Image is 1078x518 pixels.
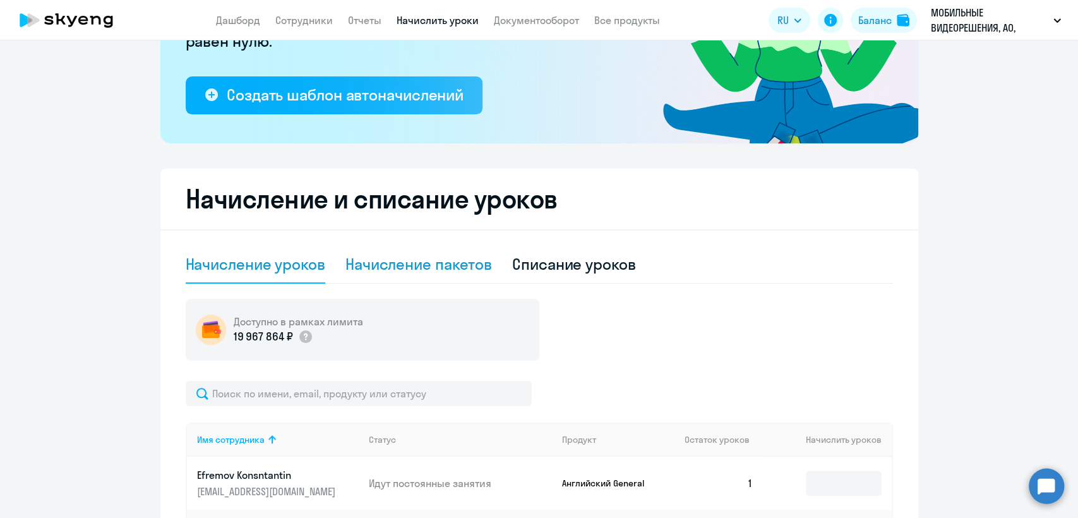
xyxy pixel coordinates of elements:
div: Имя сотрудника [197,434,359,445]
input: Поиск по имени, email, продукту или статусу [186,381,532,406]
p: [EMAIL_ADDRESS][DOMAIN_NAME] [197,485,338,498]
a: Сотрудники [275,14,333,27]
td: 1 [674,457,763,510]
a: Дашборд [216,14,260,27]
div: Баланс [858,13,892,28]
button: МОБИЛЬНЫЕ ВИДЕОРЕШЕНИЯ, АО, МОБИЛЬНЫЕ ВИДЕОРЕШЕНИЯ АО [925,5,1067,35]
div: Имя сотрудника [197,434,265,445]
div: Продукт [562,434,596,445]
div: Начисление пакетов [345,254,492,274]
div: Продукт [562,434,674,445]
p: Идут постоянные занятия [369,476,552,490]
a: Документооборот [494,14,579,27]
img: wallet-circle.png [196,315,226,345]
div: Создать шаблон автоначислений [227,85,464,105]
button: Создать шаблон автоначислений [186,76,482,114]
p: 19 967 864 ₽ [234,328,293,345]
div: Статус [369,434,396,445]
th: Начислить уроков [762,423,891,457]
a: Efremov Konsntantin[EMAIL_ADDRESS][DOMAIN_NAME] [197,468,359,498]
div: Остаток уроков [685,434,763,445]
span: Остаток уроков [685,434,750,445]
a: Все продукты [594,14,660,27]
h5: Доступно в рамках лимита [234,315,363,328]
a: Отчеты [348,14,381,27]
div: Начисление уроков [186,254,325,274]
p: Английский General [562,478,657,489]
div: Статус [369,434,552,445]
button: RU [769,8,810,33]
a: Начислить уроки [397,14,479,27]
button: Балансbalance [851,8,917,33]
h2: Начисление и списание уроков [186,184,893,214]
p: Efremov Konsntantin [197,468,338,482]
img: balance [897,14,909,27]
p: МОБИЛЬНЫЕ ВИДЕОРЕШЕНИЯ, АО, МОБИЛЬНЫЕ ВИДЕОРЕШЕНИЯ АО [931,5,1048,35]
div: Списание уроков [512,254,636,274]
span: RU [777,13,789,28]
